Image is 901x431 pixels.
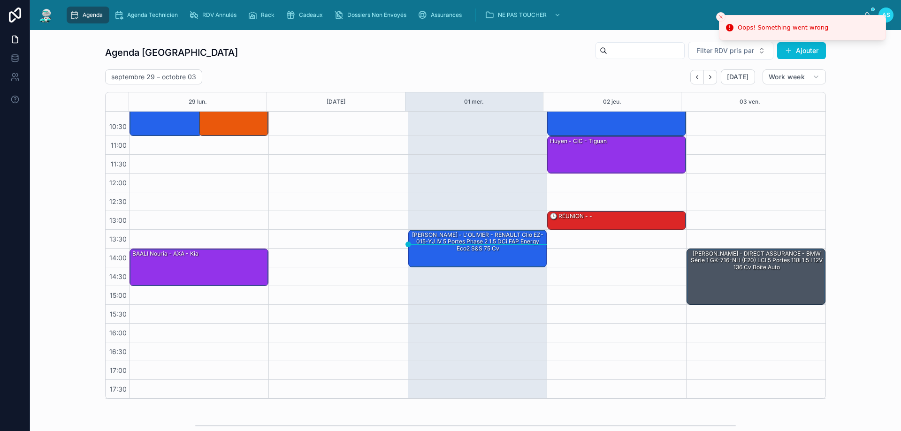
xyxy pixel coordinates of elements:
[327,92,345,111] button: [DATE]
[107,197,129,205] span: 12:30
[108,160,129,168] span: 11:30
[107,348,129,355] span: 16:30
[107,310,129,318] span: 15:30
[105,46,238,59] h1: Agenda [GEOGRAPHIC_DATA]
[738,23,828,32] div: Oops! Something went wrong
[245,7,281,23] a: Rack
[704,70,717,84] button: Next
[107,254,129,262] span: 14:00
[769,73,805,81] span: Work week
[464,92,484,111] button: 01 mer.
[186,7,243,23] a: RDV Annulés
[347,11,406,19] span: Dossiers Non Envoyés
[107,291,129,299] span: 15:00
[548,212,686,229] div: 🕒 RÉUNION - -
[688,42,773,60] button: Select Button
[690,70,704,84] button: Back
[409,230,547,267] div: [PERSON_NAME] - L'OLIVIER - RENAULT Clio EZ-015-YJ IV 5 Portes Phase 2 1.5 dCi FAP Energy eco2 S&...
[83,11,103,19] span: Agenda
[727,73,749,81] span: [DATE]
[331,7,413,23] a: Dossiers Non Envoyés
[261,11,275,19] span: Rack
[202,11,237,19] span: RDV Annulés
[603,92,621,111] button: 02 jeu.
[882,11,890,19] span: AS
[189,92,207,111] button: 29 lun.
[696,46,754,55] span: Filter RDV pris par
[687,249,825,304] div: [PERSON_NAME] - DIRECT ASSURANCE - BMW Série 1 GK-716-NH (F20) LCI 5 portes 118i 1.5 i 12V 136 cv...
[107,235,129,243] span: 13:30
[107,272,129,280] span: 14:30
[548,99,686,136] div: ferreira cuna rosa - MAAF - polo
[107,385,129,393] span: 17:30
[38,8,54,23] img: App logo
[107,179,129,187] span: 12:00
[688,250,825,272] div: [PERSON_NAME] - DIRECT ASSURANCE - BMW Série 1 GK-716-NH (F20) LCI 5 portes 118i 1.5 i 12V 136 cv...
[716,12,725,22] button: Close toast
[410,231,546,253] div: [PERSON_NAME] - L'OLIVIER - RENAULT Clio EZ-015-YJ IV 5 Portes Phase 2 1.5 dCi FAP Energy eco2 S&...
[549,137,608,145] div: huyen - CIC - tiguan
[67,7,109,23] a: Agenda
[107,104,129,112] span: 10:00
[283,7,329,23] a: Cadeaux
[482,7,565,23] a: NE PAS TOUCHER
[763,69,826,84] button: Work week
[777,42,826,59] button: Ajouter
[415,7,468,23] a: Assurances
[107,122,129,130] span: 10:30
[107,329,129,337] span: 16:00
[108,141,129,149] span: 11:00
[548,136,686,173] div: huyen - CIC - tiguan
[431,11,462,19] span: Assurances
[62,5,863,25] div: scrollable content
[549,212,593,220] div: 🕒 RÉUNION - -
[107,216,129,224] span: 13:00
[740,92,760,111] button: 03 ven.
[130,249,268,286] div: BAALI Nouria - AXA - Kia
[299,11,323,19] span: Cadeaux
[721,69,755,84] button: [DATE]
[131,250,199,258] div: BAALI Nouria - AXA - Kia
[111,72,196,82] h2: septembre 29 – octobre 03
[111,7,184,23] a: Agenda Technicien
[107,366,129,374] span: 17:00
[498,11,547,19] span: NE PAS TOUCHER
[127,11,178,19] span: Agenda Technicien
